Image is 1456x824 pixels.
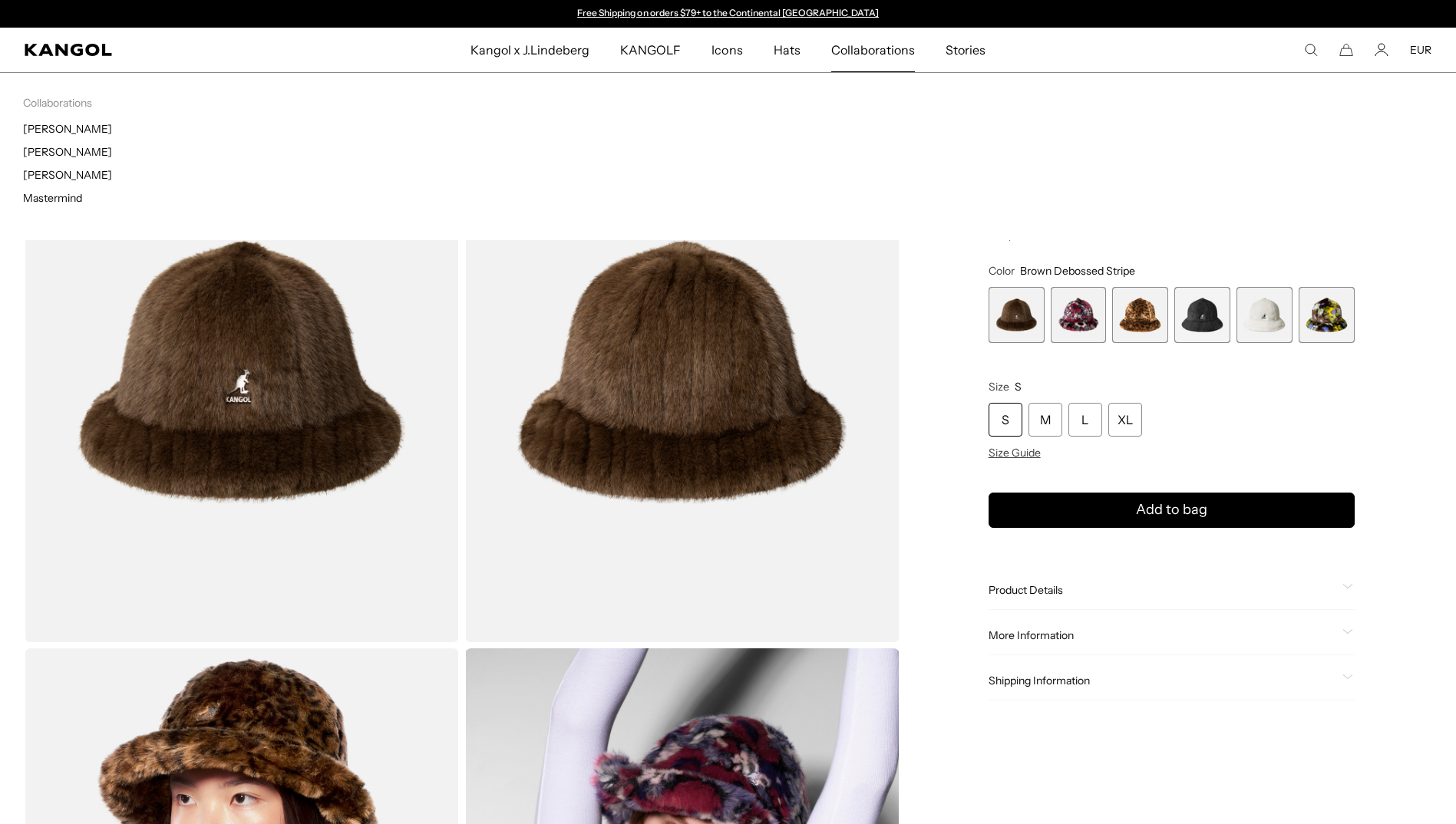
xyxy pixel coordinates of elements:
div: S [989,403,1022,437]
button: Add to bag [989,493,1355,528]
a: Free Shipping on orders $79+ to the Continental [GEOGRAPHIC_DATA] [577,7,879,18]
a: Kangol [25,44,312,56]
label: Camo Flower [1299,287,1355,343]
span: Hats [774,28,801,72]
span: Size [989,380,1009,394]
span: Product Details [989,583,1336,597]
summary: Search here [1304,43,1318,57]
div: 1 of 6 [989,287,1045,343]
img: color-brown-debossed-stripe [465,100,900,642]
p: Collaborations [23,96,728,110]
div: 2 of 6 [1051,287,1107,343]
div: XL [1108,403,1142,437]
div: 6 of 6 [1299,287,1355,343]
span: Shipping Information [989,674,1336,687]
label: Black [1174,287,1230,343]
a: Mastermind [23,191,82,205]
span: Stories [946,28,986,72]
img: color-brown-debossed-stripe [25,100,459,642]
span: Color [989,264,1015,278]
span: Brown Debossed Stripe [1020,264,1135,278]
button: EUR [1410,43,1431,57]
a: Hats [758,28,816,72]
slideshow-component: Announcement bar [570,8,886,20]
a: [PERSON_NAME] [23,122,112,136]
div: M [1028,403,1062,437]
a: Icons [696,28,758,72]
div: L [1068,403,1102,437]
label: Brown Debossed Stripe [989,287,1045,343]
a: Stories [930,28,1001,72]
div: 5 of 6 [1236,287,1293,343]
span: Add to bag [1136,499,1207,520]
a: Collaborations [816,28,930,72]
div: 1 of 2 [570,8,886,20]
span: S [1015,380,1022,394]
label: Purple Multi Camo Flower [1051,287,1107,343]
button: Cart [1339,43,1353,57]
div: 4 of 6 [1174,287,1230,343]
a: Account [1375,43,1388,57]
a: [PERSON_NAME] [23,168,112,182]
a: KANGOLF [605,28,696,72]
span: Kangol x J.Lindeberg [470,28,590,72]
a: [PERSON_NAME] [23,145,112,159]
span: KANGOLF [620,28,681,72]
div: Announcement [570,8,886,20]
span: Icons [711,28,742,72]
div: 3 of 6 [1112,287,1168,343]
a: Kangol x J.Lindeberg [455,28,606,72]
label: Cream [1236,287,1293,343]
span: More Information [989,628,1336,642]
span: Size Guide [989,446,1041,460]
span: Collaborations [831,28,915,72]
label: Leopard [1112,287,1168,343]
